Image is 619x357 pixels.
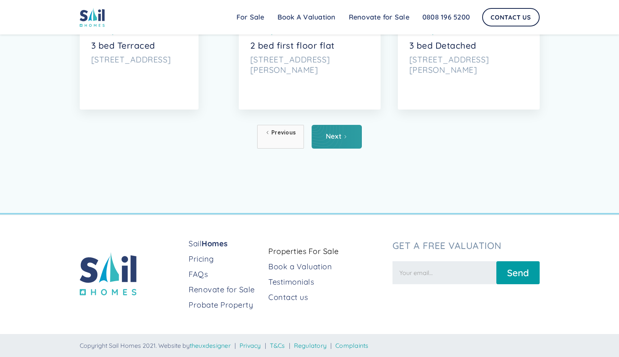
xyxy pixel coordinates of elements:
a: FAQs [189,269,262,280]
a: T&Cs [270,342,285,349]
a: Properties For Sale [268,246,386,257]
p: 3 bed Terraced [91,40,187,51]
input: Send [496,261,540,284]
a: Next Page [312,125,362,149]
a: Probate Property [189,300,262,310]
img: sail home logo colored [80,8,105,27]
a: Pricing [189,254,262,264]
a: Contact us [268,292,386,303]
a: Previous Page [257,125,304,149]
h3: Get a free valuation [392,240,540,251]
div: Previous [271,129,296,136]
a: theuxdesigner [190,342,231,349]
input: Your email... [392,261,496,284]
a: 0808 196 5200 [416,10,476,25]
div: Copyright Sail Homes 2021. Website by | | | | [80,342,540,349]
a: Contact Us [482,8,540,26]
a: For Sale [230,10,271,25]
a: Renovate for Sale [189,284,262,295]
p: 2 bed first floor flat [250,40,369,51]
a: Complaints [335,342,369,349]
img: sail home logo colored [80,252,136,295]
form: Newsletter Form [392,257,540,284]
a: SailHomes [189,238,262,249]
a: Renovate for Sale [342,10,416,25]
p: [STREET_ADDRESS] [91,54,187,65]
a: Privacy [240,342,261,349]
a: Book a Valuation [268,261,386,272]
p: [STREET_ADDRESS][PERSON_NAME] [409,54,528,75]
p: 3 bed Detached [409,40,528,51]
div: List [80,125,540,149]
a: Regulatory [294,342,327,349]
div: Next [326,133,342,140]
a: Testimonials [268,277,386,287]
a: Book A Valuation [271,10,342,25]
strong: Homes [202,239,228,248]
p: [STREET_ADDRESS][PERSON_NAME] [250,54,369,75]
